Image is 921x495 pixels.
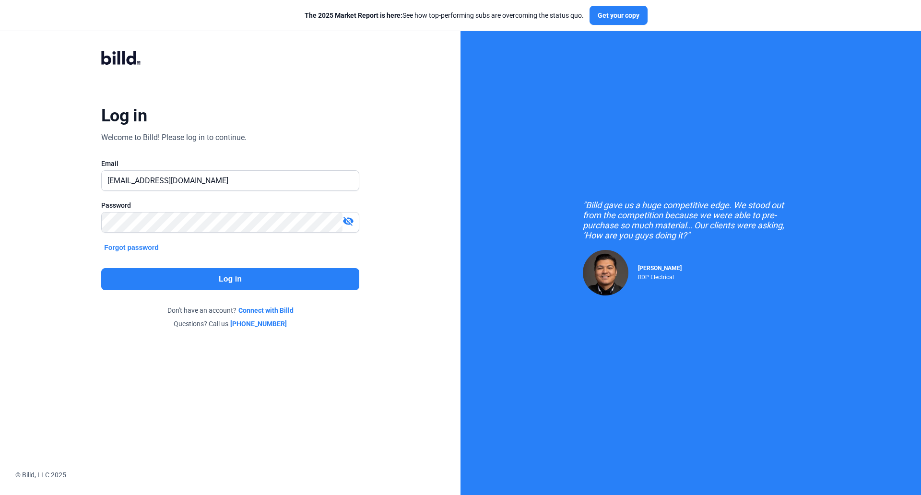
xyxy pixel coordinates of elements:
[342,215,354,227] mat-icon: visibility_off
[101,268,359,290] button: Log in
[101,306,359,315] div: Don't have an account?
[101,105,147,126] div: Log in
[230,319,287,329] a: [PHONE_NUMBER]
[101,242,162,253] button: Forgot password
[305,11,584,20] div: See how top-performing subs are overcoming the status quo.
[101,200,359,210] div: Password
[590,6,648,25] button: Get your copy
[583,250,628,295] img: Raul Pacheco
[238,306,294,315] a: Connect with Billd
[305,12,402,19] span: The 2025 Market Report is here:
[101,132,247,143] div: Welcome to Billd! Please log in to continue.
[583,200,799,240] div: "Billd gave us a huge competitive edge. We stood out from the competition because we were able to...
[101,159,359,168] div: Email
[101,319,359,329] div: Questions? Call us
[638,265,682,271] span: [PERSON_NAME]
[638,271,682,281] div: RDP Electrical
